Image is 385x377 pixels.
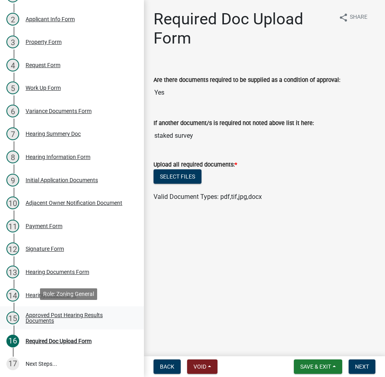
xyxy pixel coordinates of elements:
[154,193,262,200] span: Valid Document Types: pdf,tif,jpg,docx
[26,39,62,45] div: Property Form
[6,357,19,370] div: 17
[6,151,19,163] div: 8
[6,174,19,187] div: 9
[26,312,131,323] div: Approved Post Hearing Results Documents
[26,246,64,252] div: Signature Form
[6,312,19,324] div: 15
[26,177,98,183] div: Initial Application Documents
[6,266,19,278] div: 13
[40,288,97,300] div: Role: Zoning General
[154,359,181,374] button: Back
[154,77,340,83] label: Are there documents required to be supplied as a condition of approval:
[294,359,342,374] button: Save & Exit
[300,363,331,370] span: Save & Exit
[6,220,19,232] div: 11
[6,242,19,255] div: 12
[154,121,314,126] label: If another document/s is required not noted above list it here:
[332,10,374,25] button: shareShare
[154,162,237,168] label: Upload all required documents:
[26,85,61,91] div: Work Up Form
[6,59,19,71] div: 4
[6,335,19,347] div: 16
[26,223,62,229] div: Payment Form
[26,108,92,114] div: Variance Documents Form
[26,131,81,137] div: Hearing Summery Doc
[6,105,19,117] div: 6
[193,363,206,370] span: Void
[6,13,19,26] div: 2
[26,292,76,298] div: Hearing Result Form
[6,196,19,209] div: 10
[6,289,19,302] div: 14
[6,127,19,140] div: 7
[6,36,19,48] div: 3
[26,154,90,160] div: Hearing Information Form
[160,363,174,370] span: Back
[355,363,369,370] span: Next
[6,81,19,94] div: 5
[154,169,201,184] button: Select files
[350,13,367,22] span: Share
[26,200,122,206] div: Adjacent Owner Notification Document
[26,62,60,68] div: Request Form
[187,359,217,374] button: Void
[26,269,89,275] div: Hearing Documents Form
[26,338,92,344] div: Required Doc Upload Form
[349,359,375,374] button: Next
[339,13,348,22] i: share
[154,10,332,48] h1: Required Doc Upload Form
[26,16,75,22] div: Applicant Info Form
